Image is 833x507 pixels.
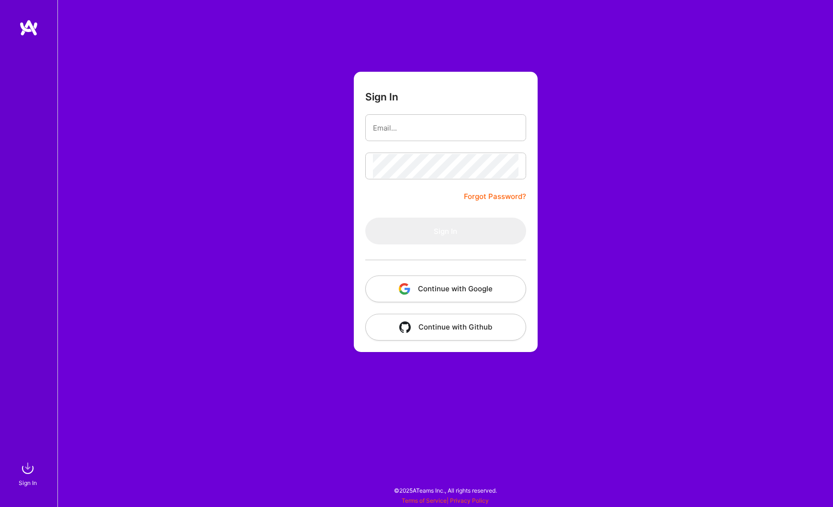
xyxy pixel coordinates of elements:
[19,478,37,488] div: Sign In
[365,276,526,302] button: Continue with Google
[19,19,38,36] img: logo
[365,314,526,341] button: Continue with Github
[20,459,37,488] a: sign inSign In
[464,191,526,202] a: Forgot Password?
[365,218,526,244] button: Sign In
[18,459,37,478] img: sign in
[57,478,833,502] div: © 2025 ATeams Inc., All rights reserved.
[402,497,489,504] span: |
[365,91,398,103] h3: Sign In
[373,116,518,140] input: Email...
[399,283,410,295] img: icon
[450,497,489,504] a: Privacy Policy
[402,497,447,504] a: Terms of Service
[399,321,411,333] img: icon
